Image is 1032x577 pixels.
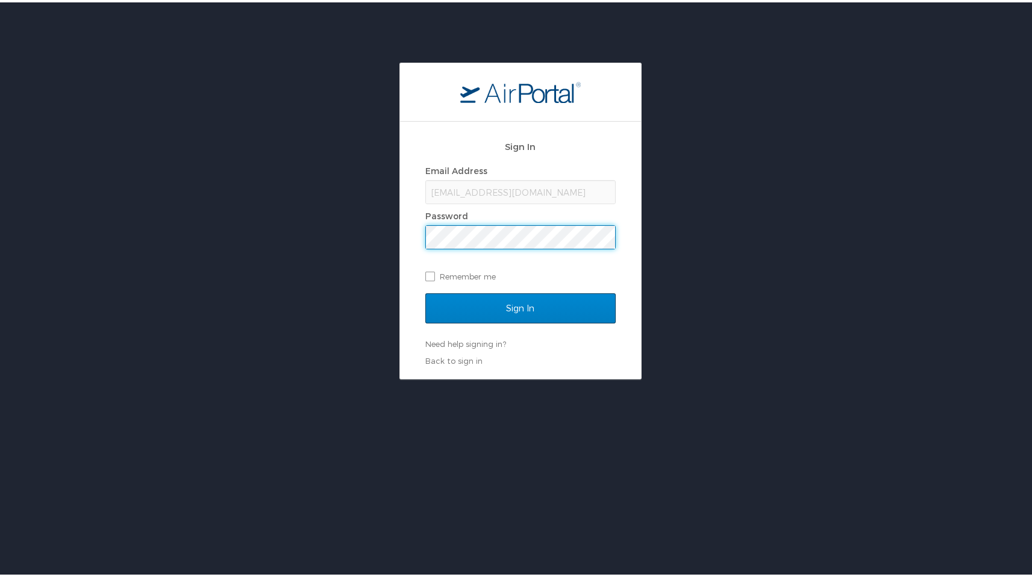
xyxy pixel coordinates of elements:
label: Email Address [425,163,487,173]
input: Sign In [425,291,616,321]
label: Remember me [425,265,616,283]
a: Back to sign in [425,354,483,363]
h2: Sign In [425,137,616,151]
a: Need help signing in? [425,337,506,346]
label: Password [425,208,468,219]
img: logo [460,79,581,101]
